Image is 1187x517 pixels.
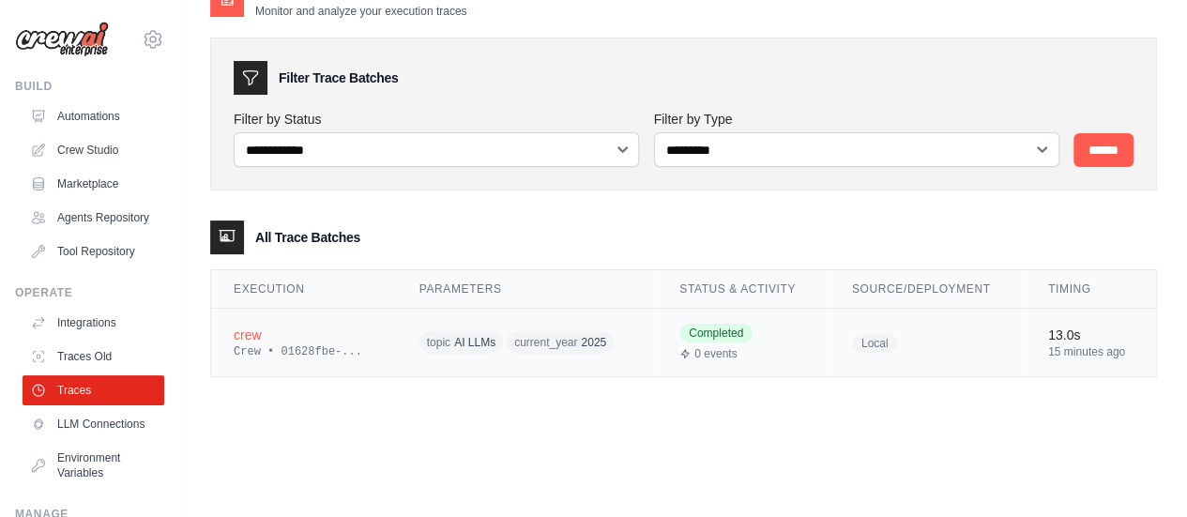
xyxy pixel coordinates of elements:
div: topic: AI LLMs, current_year: 2025 [419,328,634,357]
th: Timing [1026,270,1156,309]
span: AI LLMs [454,335,495,350]
div: crew [234,326,374,344]
a: Automations [23,101,164,131]
a: Marketplace [23,169,164,199]
span: Completed [679,324,753,342]
th: Status & Activity [657,270,829,309]
tr: View details for crew execution [211,309,1156,377]
h3: All Trace Batches [255,228,360,247]
span: Local [852,334,898,353]
div: Crew • 01628fbe-... [234,344,374,359]
a: Agents Repository [23,203,164,233]
div: Operate [15,285,164,300]
div: Build [15,79,164,94]
a: Traces [23,375,164,405]
a: Tool Repository [23,236,164,266]
span: topic [427,335,450,350]
a: Traces Old [23,342,164,372]
span: 0 events [694,346,737,361]
h3: Filter Trace Batches [279,68,398,87]
th: Parameters [397,270,657,309]
div: 13.0s [1048,326,1134,344]
div: 15 minutes ago [1048,344,1134,359]
th: Execution [211,270,397,309]
a: Environment Variables [23,443,164,488]
img: Logo [15,22,109,57]
th: Source/Deployment [829,270,1026,309]
label: Filter by Type [654,110,1059,129]
label: Filter by Status [234,110,639,129]
a: Integrations [23,308,164,338]
span: 2025 [581,335,606,350]
a: Crew Studio [23,135,164,165]
p: Monitor and analyze your execution traces [255,4,466,19]
a: LLM Connections [23,409,164,439]
span: current_year [514,335,577,350]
